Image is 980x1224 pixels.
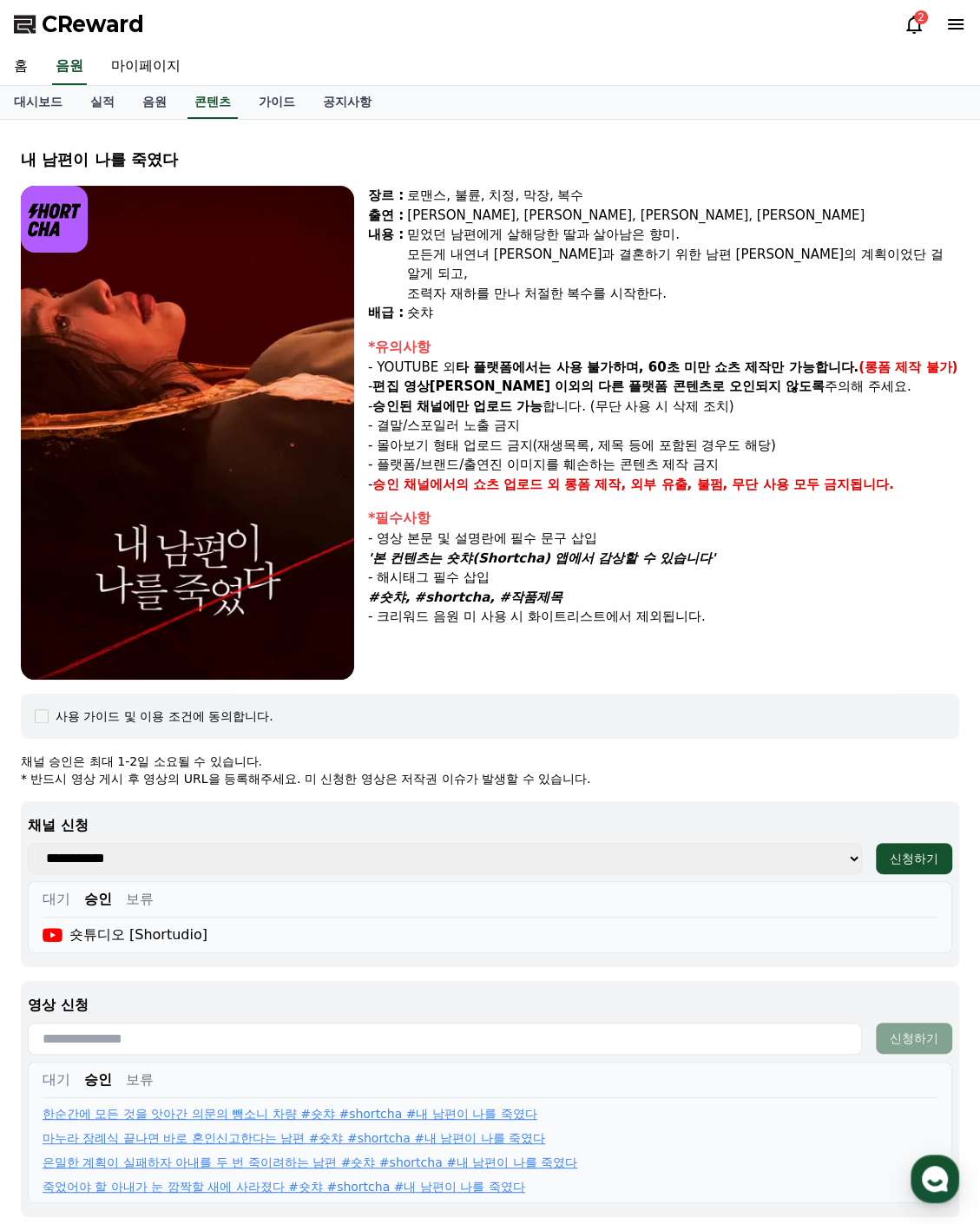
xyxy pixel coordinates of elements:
img: logo [21,186,88,253]
div: 사용 가이드 및 이용 조건에 동의합니다. [56,707,273,725]
strong: 편집 영상[PERSON_NAME] 이외의 [372,378,594,394]
div: 로맨스, 불륜, 치정, 막장, 복수 [407,186,959,206]
p: * 반드시 영상 게시 후 영상의 URL을 등록해주세요. 미 신청한 영상은 저작권 이슈가 발생할 수 있습니다. [21,770,959,787]
a: 2 [904,14,924,35]
button: 대기 [43,889,70,910]
p: - 몰아보기 형태 업로드 금지(재생목록, 제목 등에 포함된 경우도 해당) [368,436,959,456]
div: 2 [914,10,928,24]
div: 믿었던 남편에게 살해당한 딸과 살아남은 향미. [407,225,959,245]
button: 신청하기 [876,843,952,874]
button: 승인 [84,1069,112,1090]
span: CReward [42,10,144,38]
span: 설정 [268,576,289,590]
a: 설정 [224,550,333,594]
button: 승인 [84,889,112,910]
a: 실적 [76,86,128,119]
a: 마누라 장례식 끝나면 바로 혼인신고한다는 남편 #숏챠 #shortcha #내 남편이 나를 죽였다 [43,1129,545,1147]
p: 영상 신청 [28,995,952,1016]
span: 홈 [55,576,65,590]
p: - 해시태그 필수 삽입 [368,568,959,588]
div: 신청하기 [890,1030,938,1047]
p: - YOUTUBE 외 [368,358,959,378]
p: 채널 신청 [28,815,952,836]
strong: 승인된 채널에만 업로드 가능 [372,398,543,414]
strong: 타 플랫폼에서는 사용 불가하며, 60초 미만 쇼츠 제작만 가능합니다. [456,359,858,375]
em: '본 컨텐츠는 숏챠(Shortcha) 앱에서 감상할 수 있습니다' [368,550,715,566]
div: [PERSON_NAME], [PERSON_NAME], [PERSON_NAME], [PERSON_NAME] [407,206,959,226]
div: 조력자 재하를 만나 처절한 복수를 시작한다. [407,284,959,304]
a: 홈 [5,550,115,594]
p: - 결말/스포일러 노출 금지 [368,416,959,436]
a: 음원 [128,86,181,119]
p: - 영상 본문 및 설명란에 필수 문구 삽입 [368,529,959,549]
strong: 승인 채널에서의 쇼츠 업로드 외 [372,477,560,492]
button: 신청하기 [876,1023,952,1054]
div: 신청하기 [890,850,938,867]
a: 음원 [52,49,87,85]
div: 배급 : [368,303,404,323]
div: *필수사항 [368,508,959,529]
button: 보류 [126,889,154,910]
a: 마이페이지 [97,49,194,85]
div: 숏튜디오 [Shortudio] [43,925,207,945]
p: - 주의해 주세요. [368,377,959,397]
strong: (롱폼 제작 불가) [858,359,957,375]
img: video [21,186,354,680]
div: 숏챠 [407,303,959,323]
p: - 플랫폼/브랜드/출연진 이미지를 훼손하는 콘텐츠 제작 금지 [368,455,959,475]
div: 내 남편이 나를 죽였다 [21,148,959,172]
a: 대화 [115,550,224,594]
div: 모든게 내연녀 [PERSON_NAME]과 결혼하기 위한 남편 [PERSON_NAME]의 계획이었단 걸 알게 되고, [407,245,959,284]
button: 대기 [43,1069,70,1090]
div: 내용 : [368,225,404,303]
em: #숏챠, #shortcha, #작품제목 [368,589,562,605]
div: 장르 : [368,186,404,206]
span: 대화 [159,577,180,591]
a: 공지사항 [309,86,385,119]
div: *유의사항 [368,337,959,358]
div: 출연 : [368,206,404,226]
a: CReward [14,10,144,38]
a: 가이드 [245,86,309,119]
a: 콘텐츠 [187,86,238,119]
strong: 다른 플랫폼 콘텐츠로 오인되지 않도록 [598,378,825,394]
button: 보류 [126,1069,154,1090]
p: - [368,475,959,495]
p: - 합니다. (무단 사용 시 삭제 조치) [368,397,959,417]
strong: 롱폼 제작, 외부 유출, 불펌, 무단 사용 모두 금지됩니다. [564,477,894,492]
a: 죽었어야 할 아내가 눈 깜짝할 새에 사라졌다 #숏챠 #shortcha #내 남편이 나를 죽였다 [43,1178,525,1195]
p: 채널 승인은 최대 1-2일 소요될 수 있습니다. [21,753,959,770]
a: 은밀한 계획이 실패하자 아내를 두 번 죽이려하는 남편 #숏챠 #shortcha #내 남편이 나를 죽였다 [43,1154,577,1171]
a: 한순간에 모든 것을 앗아간 의문의 뺑소니 차량 #숏챠 #shortcha #내 남편이 나를 죽였다 [43,1105,537,1122]
p: - 크리워드 음원 미 사용 시 화이트리스트에서 제외됩니다. [368,607,959,627]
